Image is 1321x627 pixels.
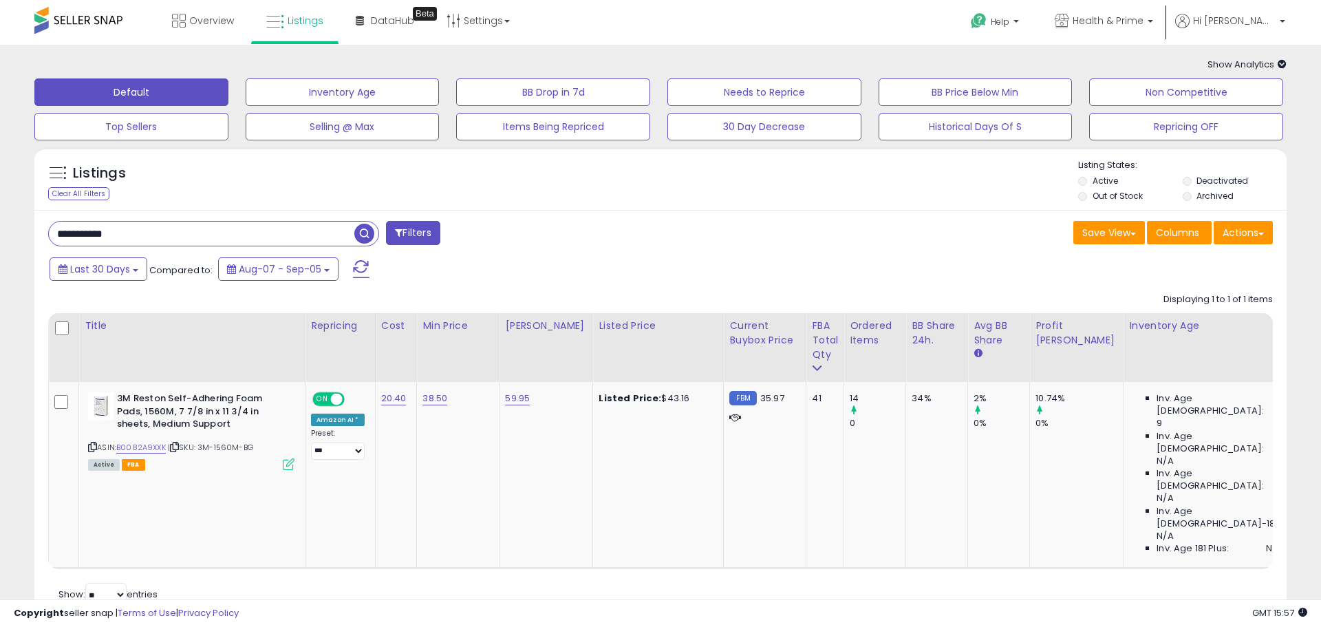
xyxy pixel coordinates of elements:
button: Actions [1214,221,1273,244]
div: Preset: [311,429,365,460]
span: 9 [1157,417,1162,429]
button: Save View [1073,221,1145,244]
a: B0082A9XXK [116,442,166,454]
span: ON [314,394,331,405]
button: Inventory Age [246,78,440,106]
small: FBM [729,391,756,405]
span: N/A [1157,530,1173,542]
span: Health & Prime [1073,14,1143,28]
label: Active [1093,175,1118,187]
label: Archived [1196,190,1234,202]
span: Overview [189,14,234,28]
span: Columns [1156,226,1199,240]
div: $43.16 [599,392,713,405]
div: Inventory Age [1129,319,1287,333]
button: Items Being Repriced [456,113,650,140]
span: FBA [122,459,145,471]
button: Selling @ Max [246,113,440,140]
span: Show Analytics [1207,58,1287,71]
span: Inv. Age 181 Plus: [1157,542,1229,555]
div: Cost [381,319,411,333]
span: Inv. Age [DEMOGRAPHIC_DATA]: [1157,430,1282,455]
i: Get Help [970,12,987,30]
div: Listed Price [599,319,718,333]
span: 35.97 [760,392,784,405]
div: 0 [850,417,905,429]
div: Min Price [422,319,493,333]
strong: Copyright [14,606,64,619]
button: Historical Days Of S [879,113,1073,140]
div: seller snap | | [14,607,239,620]
span: All listings currently available for purchase on Amazon [88,459,120,471]
b: Listed Price: [599,392,661,405]
p: Listing States: [1078,159,1286,172]
label: Out of Stock [1093,190,1143,202]
div: [PERSON_NAME] [505,319,587,333]
div: Ordered Items [850,319,900,348]
div: Avg BB Share [974,319,1024,348]
span: Listings [288,14,323,28]
span: Inv. Age [DEMOGRAPHIC_DATA]: [1157,392,1282,417]
button: Needs to Reprice [667,78,861,106]
small: Avg BB Share. [974,348,982,360]
span: DataHub [371,14,414,28]
div: Clear All Filters [48,187,109,200]
button: Filters [386,221,440,245]
a: 20.40 [381,392,407,405]
div: 0% [1035,417,1123,429]
b: 3M Reston Self-Adhering Foam Pads, 1560M, 7 7/8 in x 11 3/4 in sheets, Medium Support [117,392,284,434]
div: Repricing [311,319,369,333]
button: BB Price Below Min [879,78,1073,106]
div: Amazon AI * [311,414,365,426]
a: Terms of Use [118,606,176,619]
span: N/A [1266,542,1282,555]
div: Tooltip anchor [413,7,437,21]
button: BB Drop in 7d [456,78,650,106]
span: N/A [1157,492,1173,504]
div: 0% [974,417,1029,429]
div: 14 [850,392,905,405]
div: 34% [912,392,957,405]
span: 2025-10-7 15:57 GMT [1252,606,1307,619]
span: Aug-07 - Sep-05 [239,262,321,276]
h5: Listings [73,164,126,183]
button: Columns [1147,221,1212,244]
div: FBA Total Qty [812,319,838,362]
div: ASIN: [88,392,294,469]
div: Profit [PERSON_NAME] [1035,319,1117,348]
button: Last 30 Days [50,257,147,281]
a: 59.95 [505,392,530,405]
span: Show: entries [58,588,158,601]
span: Last 30 Days [70,262,130,276]
button: 30 Day Decrease [667,113,861,140]
span: Help [991,16,1009,28]
button: Repricing OFF [1089,113,1283,140]
a: 38.50 [422,392,447,405]
div: 41 [812,392,833,405]
span: Inv. Age [DEMOGRAPHIC_DATA]-180: [1157,505,1282,530]
img: 314NMkQg5eL._SL40_.jpg [88,392,114,420]
span: | SKU: 3M-1560M-BG [168,442,253,453]
span: OFF [343,394,365,405]
span: Hi [PERSON_NAME] [1193,14,1276,28]
div: 10.74% [1035,392,1123,405]
a: Help [960,2,1033,45]
div: 2% [974,392,1029,405]
a: Privacy Policy [178,606,239,619]
div: Title [85,319,299,333]
label: Deactivated [1196,175,1248,187]
div: BB Share 24h. [912,319,962,348]
span: Compared to: [149,264,213,277]
button: Top Sellers [34,113,228,140]
button: Non Competitive [1089,78,1283,106]
span: Inv. Age [DEMOGRAPHIC_DATA]: [1157,467,1282,492]
span: N/A [1157,455,1173,467]
div: Current Buybox Price [729,319,800,348]
button: Aug-07 - Sep-05 [218,257,339,281]
button: Default [34,78,228,106]
div: Displaying 1 to 1 of 1 items [1163,293,1273,306]
a: Hi [PERSON_NAME] [1175,14,1285,45]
